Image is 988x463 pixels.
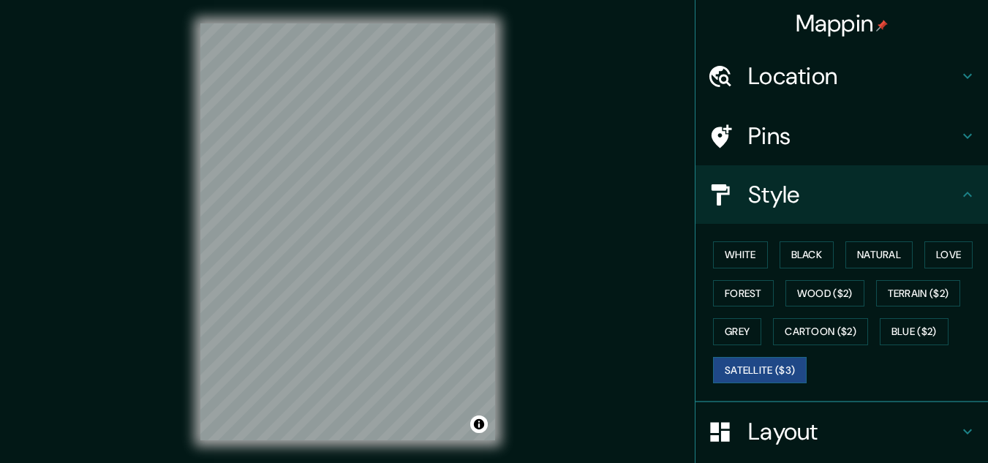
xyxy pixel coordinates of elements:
div: Pins [695,107,988,165]
button: Natural [845,241,913,268]
h4: Location [748,61,959,91]
h4: Style [748,180,959,209]
h4: Mappin [796,9,889,38]
canvas: Map [200,23,495,440]
button: Cartoon ($2) [773,318,868,345]
button: Love [924,241,973,268]
div: Location [695,47,988,105]
button: Grey [713,318,761,345]
button: Black [780,241,834,268]
img: pin-icon.png [876,20,888,31]
button: Toggle attribution [470,415,488,433]
h4: Pins [748,121,959,151]
button: Blue ($2) [880,318,949,345]
button: Terrain ($2) [876,280,961,307]
div: Style [695,165,988,224]
button: White [713,241,768,268]
button: Satellite ($3) [713,357,807,384]
button: Forest [713,280,774,307]
div: Layout [695,402,988,461]
h4: Layout [748,417,959,446]
iframe: Help widget launcher [858,406,972,447]
button: Wood ($2) [785,280,864,307]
